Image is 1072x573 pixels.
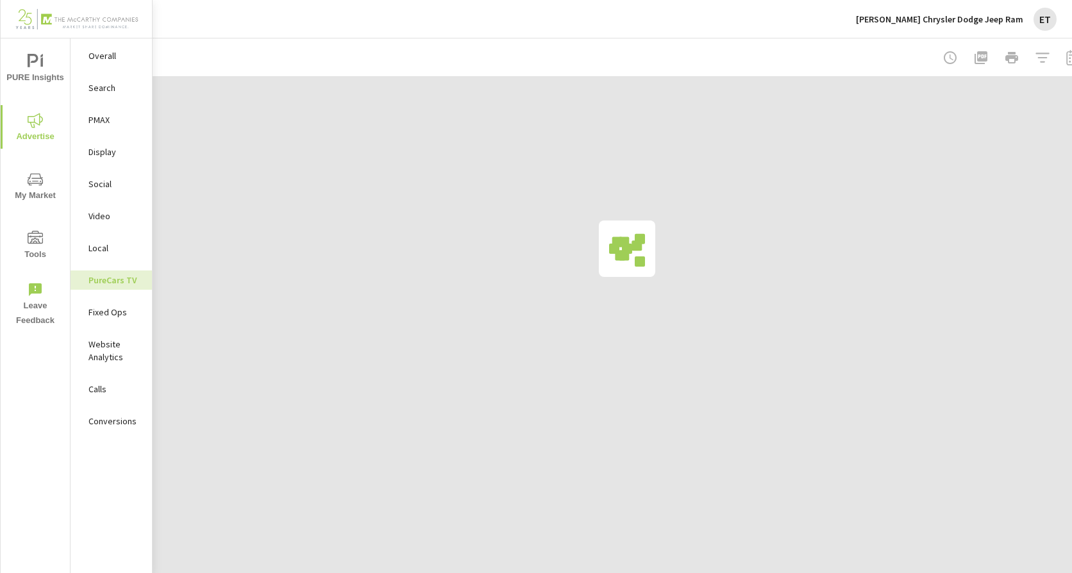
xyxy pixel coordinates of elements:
[71,238,152,258] div: Local
[71,411,152,431] div: Conversions
[88,49,142,62] p: Overall
[88,113,142,126] p: PMAX
[4,172,66,203] span: My Market
[4,54,66,85] span: PURE Insights
[88,178,142,190] p: Social
[71,270,152,290] div: PureCars TV
[71,78,152,97] div: Search
[71,174,152,194] div: Social
[4,231,66,262] span: Tools
[88,306,142,319] p: Fixed Ops
[71,142,152,162] div: Display
[71,206,152,226] div: Video
[4,113,66,144] span: Advertise
[856,13,1023,25] p: [PERSON_NAME] Chrysler Dodge Jeep Ram
[1034,8,1057,31] div: ET
[71,379,152,399] div: Calls
[88,210,142,222] p: Video
[4,282,66,328] span: Leave Feedback
[88,274,142,286] p: PureCars TV
[88,415,142,428] p: Conversions
[88,81,142,94] p: Search
[71,335,152,367] div: Website Analytics
[88,383,142,395] p: Calls
[88,145,142,158] p: Display
[88,242,142,254] p: Local
[71,303,152,322] div: Fixed Ops
[88,338,142,363] p: Website Analytics
[1,38,70,333] div: nav menu
[71,46,152,65] div: Overall
[71,110,152,129] div: PMAX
